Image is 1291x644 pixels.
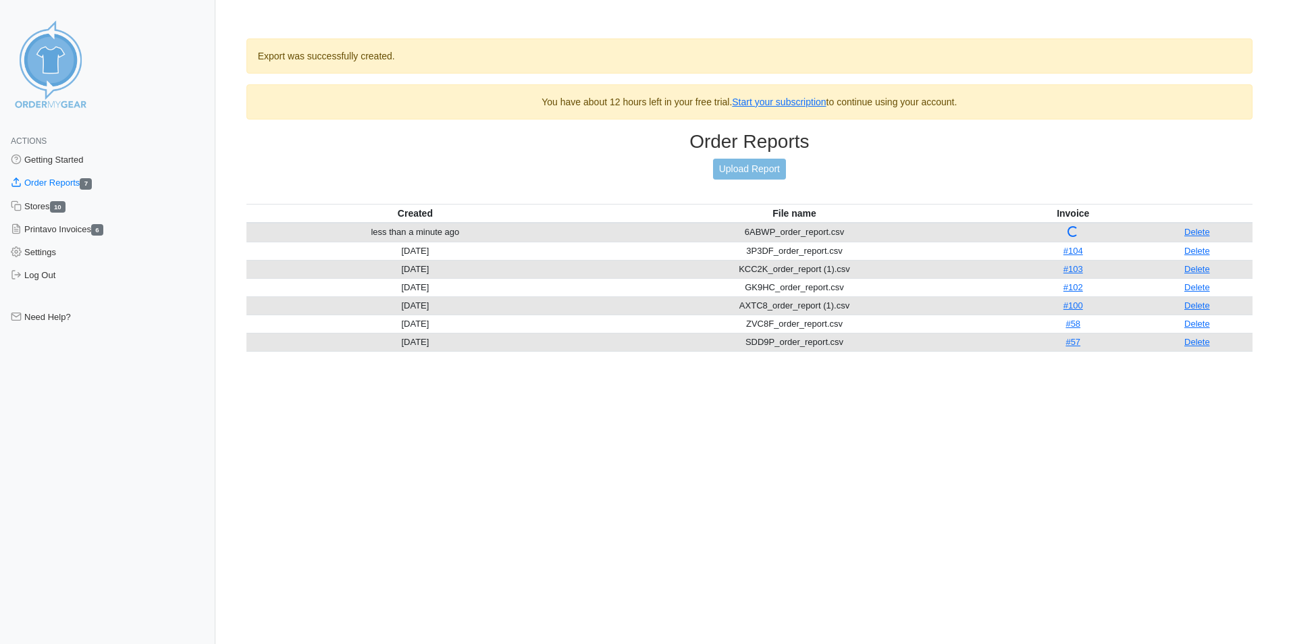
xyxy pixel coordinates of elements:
[1063,264,1083,274] a: #103
[584,242,1005,260] td: 3P3DF_order_report.csv
[80,178,92,190] span: 7
[246,260,584,278] td: [DATE]
[246,278,584,296] td: [DATE]
[246,204,584,223] th: Created
[584,223,1005,242] td: 6ABWP_order_report.csv
[584,315,1005,333] td: ZVC8F_order_report.csv
[1184,282,1210,292] a: Delete
[50,201,66,213] span: 10
[584,278,1005,296] td: GK9HC_order_report.csv
[1063,282,1083,292] a: #102
[1063,300,1083,311] a: #100
[246,315,584,333] td: [DATE]
[1184,319,1210,329] a: Delete
[584,296,1005,315] td: AXTC8_order_report (1).csv
[1184,264,1210,274] a: Delete
[732,97,826,107] a: Start your subscription
[584,333,1005,351] td: SDD9P_order_report.csv
[91,224,103,236] span: 6
[1065,319,1080,329] a: #58
[1005,204,1142,223] th: Invoice
[11,136,47,146] span: Actions
[584,204,1005,223] th: File name
[246,296,584,315] td: [DATE]
[1184,300,1210,311] a: Delete
[246,242,584,260] td: [DATE]
[1184,337,1210,347] a: Delete
[1065,337,1080,347] a: #57
[246,130,1253,153] h3: Order Reports
[1184,246,1210,256] a: Delete
[713,159,786,180] a: Upload Report
[246,38,1253,74] div: Export was successfully created.
[246,223,584,242] td: less than a minute ago
[246,333,584,351] td: [DATE]
[1063,246,1083,256] a: #104
[1184,227,1210,237] a: Delete
[246,84,1253,119] div: You have about 12 hours left in your free trial. to continue using your account.
[584,260,1005,278] td: KCC2K_order_report (1).csv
